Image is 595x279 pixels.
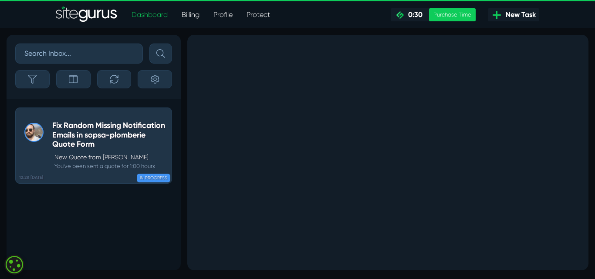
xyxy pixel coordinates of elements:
[565,249,586,270] iframe: gist-messenger-bubble-iframe
[56,6,118,24] a: SiteGurus
[240,6,277,24] a: Protect
[15,108,172,184] a: 12:28 [DATE] Fix Random Missing Notification Emails in sopsa-plomberie Quote FormNew Quote from [...
[54,153,167,162] p: New Quote from [PERSON_NAME]
[19,175,43,181] b: 12:28 [DATE]
[52,162,167,170] small: You've been sent a quote for 1:00 hours
[391,8,476,21] a: 0:30 Purchase Time
[502,10,536,20] span: New Task
[429,8,476,21] div: Purchase Time
[206,6,240,24] a: Profile
[56,6,118,24] img: Sitegurus Logo
[52,121,167,149] h5: Fix Random Missing Notification Emails in sopsa-plomberie Quote Form
[137,174,170,182] span: IN PROGRESS
[15,44,143,64] input: Search Inbox...
[175,6,206,24] a: Billing
[125,6,175,24] a: Dashboard
[4,255,24,275] div: Cookie consent button
[488,8,539,21] a: New Task
[405,10,423,19] span: 0:30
